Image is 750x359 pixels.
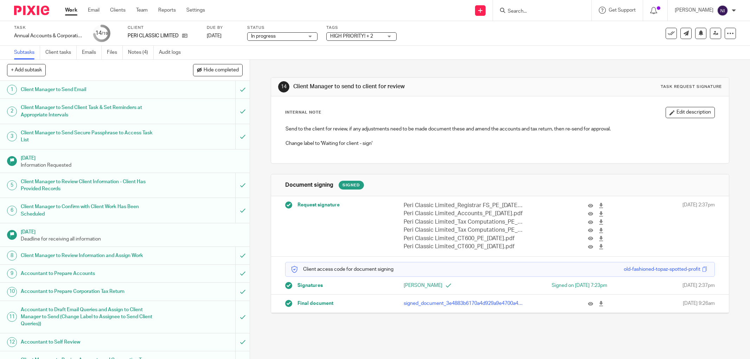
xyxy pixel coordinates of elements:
div: 8 [7,251,17,261]
i: Preview [588,211,593,217]
a: Files [107,46,123,59]
h1: Accountant to Prepare Accounts [21,268,159,279]
a: Reassign task [710,28,721,39]
span: Final document [297,300,333,307]
a: Send new email to PERI CLASSIC LIMITED [680,28,692,39]
small: /19 [102,32,108,36]
p: Peri Classic Limited_Tax Computations_PE_[DATE].pdf [404,218,524,226]
button: + Add subtask [7,64,46,76]
div: Mark as to do [235,283,250,300]
button: Edit description [666,107,715,118]
h1: Accountant to Prepare Corporation Tax Return [21,286,159,297]
h1: Client Manager to Confirm with Client Work Has Been Scheduled [21,201,159,219]
div: Signed [339,181,364,190]
a: Audit logs [159,46,186,59]
p: Information Requested [21,162,243,169]
i: Preview [588,203,593,208]
span: [DATE] 2:37pm [682,282,715,289]
span: Request signature [297,201,340,209]
div: 3 [7,132,17,141]
div: 11 [7,312,17,322]
button: Snooze task [695,28,706,39]
div: Mark as to do [235,81,250,98]
h1: [DATE] [21,153,243,162]
img: svg%3E [717,5,728,16]
div: Mark as to do [235,333,250,351]
span: [DATE] 9:26am [683,300,715,307]
div: 5 [7,180,17,190]
input: Search [507,8,570,15]
i: Preview [588,244,593,249]
div: Task request signature [661,84,722,90]
p: [PERSON_NAME] [675,7,713,14]
a: Clients [110,7,126,14]
a: Team [136,7,148,14]
div: Mark as to do [235,173,250,198]
div: 2 [7,107,17,116]
i: Preview [588,219,593,225]
h1: Client Manager to Review Information and Assign Work [21,250,159,261]
a: Email [88,7,100,14]
div: Mark as to do [235,124,250,149]
i: Preview [588,301,593,306]
i: Preview [588,236,593,241]
div: Annual Accounts &amp; Corporation Tax Return - December 31, 2024 [14,32,84,39]
p: Deadline for receiving all information [21,236,243,243]
h1: Document signing [285,181,333,189]
h1: Accountant to Draft Email Queries and Assign to Client Manager to Send (Change Label to Assignee ... [21,304,159,329]
i: Open client page [182,33,187,38]
label: Status [247,25,318,31]
div: Annual Accounts & Corporation Tax Return - [DATE] [14,32,84,39]
p: Peri Classic Limited_CT600_PE_[DATE].pdf [404,235,524,243]
div: 10 [7,287,17,297]
h1: Client Manager to send to client for review [293,83,515,90]
h1: [DATE] [21,227,243,236]
h1: Client Manager to Send Email [21,84,159,95]
div: 12 [7,337,17,347]
h1: Client Manager to Send Client Task & Set Reminders at Appropriate Intervals [21,102,159,120]
h1: Accountant to Self Review [21,337,159,347]
label: Due by [207,25,238,31]
label: Task [14,25,84,31]
p: Change label to 'Waiting for client - sign' [286,140,714,147]
div: 1 [7,85,17,95]
div: 6 [7,206,17,216]
div: old-fashioned-topaz-spotted-profit [624,266,700,273]
img: Pixie [14,6,49,15]
div: Mark as to do [235,265,250,282]
i: Preview [588,228,593,233]
p: PERI CLASSIC LIMITED [128,32,179,39]
div: Signed on [DATE] 7:23pm [511,282,607,289]
a: Client tasks [45,46,77,59]
p: [PERSON_NAME] [404,282,500,289]
div: 14 [95,29,108,37]
span: Get Support [609,8,636,13]
span: HIGH PRIORITY! + 2 [330,34,373,39]
p: Peri Classic Limited_Registrar FS_PE_[DATE].pdf [404,201,524,210]
p: Peri Classic Limited_Tax Computations_PE_[DATE].pdf [404,226,524,234]
p: Peri Classic Limited_CT600_PE_[DATE].pdf [404,243,524,251]
button: Hide completed [193,64,243,76]
a: Subtasks [14,46,40,59]
label: Client [128,25,198,31]
a: Notes (4) [128,46,154,59]
a: Reports [158,7,176,14]
span: [DATE] 2:37pm [682,201,715,251]
h1: Client Manager to Review Client Information - Client Has Provided Records [21,177,159,194]
span: Hide completed [204,68,239,73]
a: Work [65,7,77,14]
div: Mark as to do [235,301,250,333]
h1: Client Manager to Send Secure Passphrase to Access Task List [21,128,159,146]
div: Mark as to do [235,99,250,124]
div: Mark as to do [235,247,250,264]
div: Mark as to do [235,198,250,223]
span: [DATE] [207,33,222,38]
p: Client access code for document signing [291,266,393,273]
a: Emails [82,46,102,59]
p: Peri Classic Limited_Accounts_PE_[DATE].pdf [404,210,524,218]
p: signed_document_3e4883b6170a4d929a9e4700a4bd6ed8.pdf [404,300,524,307]
span: In progress [251,34,276,39]
div: 9 [7,269,17,278]
p: Send to the client for review, if any adjustments need to be made document these and amend the ac... [286,126,714,133]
